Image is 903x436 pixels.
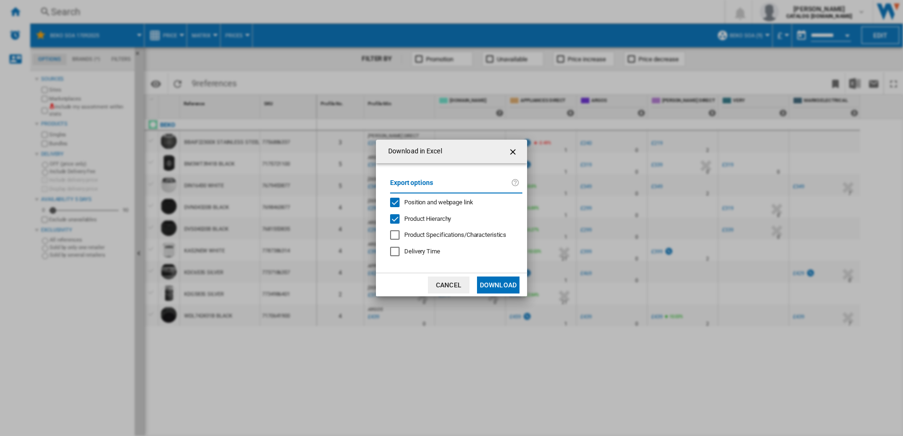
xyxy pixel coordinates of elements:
md-checkbox: Delivery Time [390,247,522,256]
button: Download [477,277,520,293]
h4: Download in Excel [383,147,442,156]
button: Cancel [428,277,469,293]
div: Only applies to Category View [404,231,506,239]
span: Product Specifications/Characteristics [404,231,506,238]
label: Export options [390,177,511,195]
md-checkbox: Product Hierarchy [390,214,515,223]
button: getI18NText('BUTTONS.CLOSE_DIALOG') [504,142,523,161]
md-checkbox: Position and webpage link [390,198,515,207]
span: Product Hierarchy [404,215,451,222]
span: Position and webpage link [404,199,473,206]
ng-md-icon: getI18NText('BUTTONS.CLOSE_DIALOG') [508,146,520,158]
span: Delivery Time [404,248,440,255]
